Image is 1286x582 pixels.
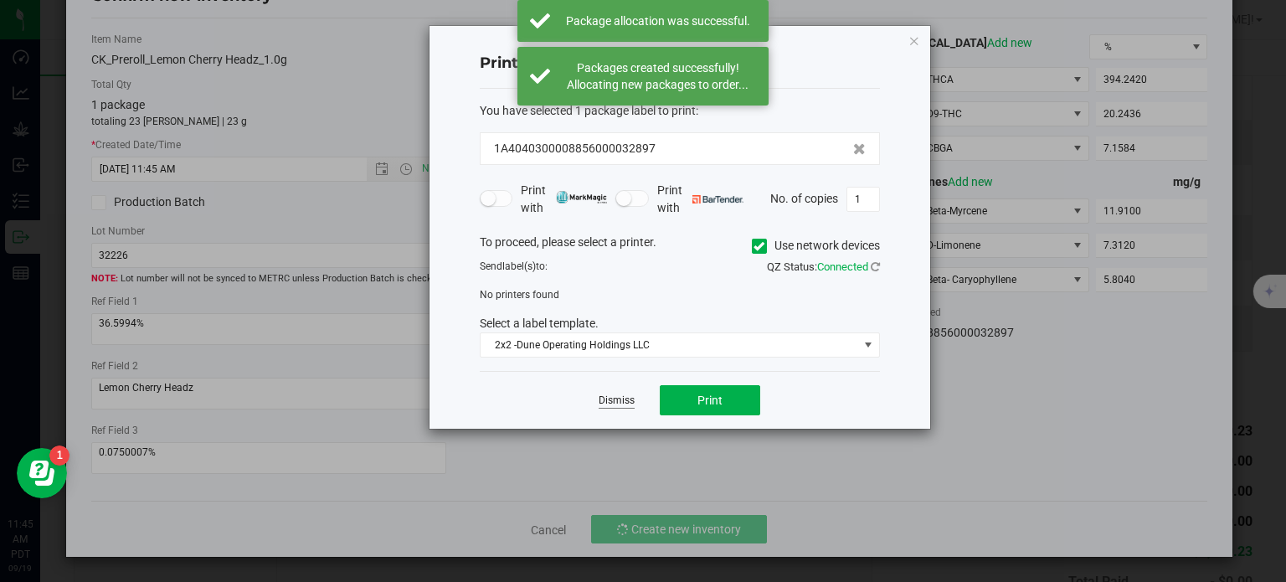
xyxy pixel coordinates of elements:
h4: Print package label [480,53,880,75]
div: Select a label template. [467,315,892,332]
span: Print with [657,182,743,217]
span: No printers found [480,289,559,301]
div: Packages created successfully! Allocating new packages to order... [559,59,756,93]
span: Print [697,394,723,407]
img: mark_magic_cybra.png [556,191,607,203]
span: Connected [817,260,868,273]
span: 2x2 -Dune Operating Holdings LLC [481,333,858,357]
span: You have selected 1 package label to print [480,104,696,117]
span: No. of copies [770,191,838,204]
div: Package allocation was successful. [559,13,756,29]
iframe: Resource center [17,448,67,498]
button: Print [660,385,760,415]
span: label(s) [502,260,536,272]
span: Send to: [480,260,548,272]
span: 1A4040300008856000032897 [494,140,656,157]
div: : [480,102,880,120]
img: bartender.png [692,195,743,203]
div: To proceed, please select a printer. [467,234,892,259]
iframe: Resource center unread badge [49,446,69,466]
a: Dismiss [599,394,635,408]
label: Use network devices [752,237,880,255]
span: Print with [521,182,607,217]
span: QZ Status: [767,260,880,273]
